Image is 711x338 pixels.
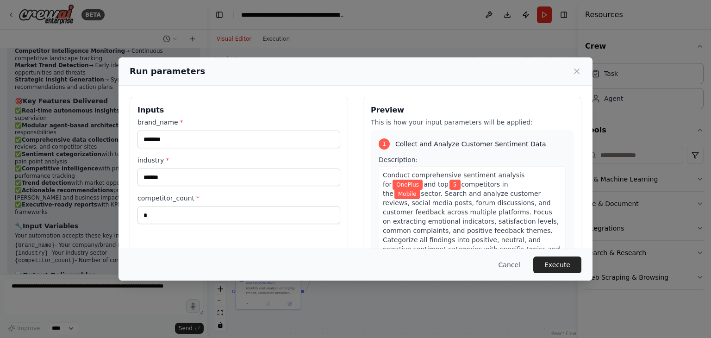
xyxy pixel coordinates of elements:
h2: Run parameters [130,65,205,78]
label: industry [137,156,340,165]
span: Variable: brand_name [393,180,423,190]
span: Variable: industry [394,189,420,199]
span: Variable: competitor_count [449,180,461,190]
p: This is how your input parameters will be applied: [371,118,574,127]
label: brand_name [137,118,340,127]
h3: Inputs [137,105,340,116]
span: sector. Search and analyze customer reviews, social media posts, forum discussions, and customer ... [383,190,560,262]
button: Execute [533,257,581,273]
button: Cancel [491,257,528,273]
label: competitor_count [137,194,340,203]
span: Description: [379,156,418,163]
h3: Preview [371,105,574,116]
span: Collect and Analyze Customer Sentiment Data [395,139,546,149]
div: 1 [379,138,390,150]
span: and top [424,181,449,188]
span: Conduct comprehensive sentiment analysis for [383,171,524,188]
